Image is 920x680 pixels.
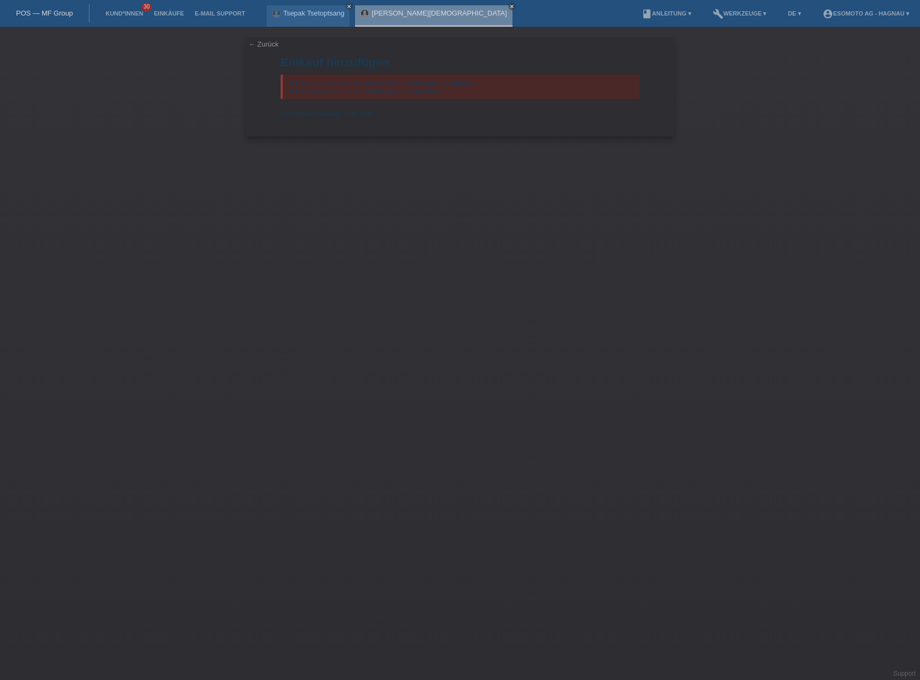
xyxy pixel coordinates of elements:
[148,10,189,17] a: Einkäufe
[283,9,345,17] a: Tsepak Tsetoptsang
[642,9,652,19] i: book
[142,3,152,12] span: 30
[707,10,772,17] a: buildWerkzeuge ▾
[190,10,251,17] a: E-Mail Support
[782,10,806,17] a: DE ▾
[346,4,352,9] i: close
[100,10,148,17] a: Kund*innen
[343,110,373,118] span: CHF 0.00
[817,10,915,17] a: account_circleEsomoto AG - Hagnau ▾
[823,9,833,19] i: account_circle
[636,10,697,17] a: bookAnleitung ▾
[281,74,639,99] div: Wir können dem Kunde aktuell keine Kreditlimite gewähren. Die Person wurde ohne Grundangabe abgel...
[281,110,341,118] span: Verfügbarer Betrag:
[508,3,516,10] a: close
[893,670,916,677] a: Support
[372,9,507,17] a: [PERSON_NAME][DEMOGRAPHIC_DATA]
[248,40,278,48] a: ← Zurück
[281,56,639,69] h1: Einkauf hinzufügen
[16,9,73,17] a: POS — MF Group
[345,3,353,10] a: close
[713,9,723,19] i: build
[509,4,515,9] i: close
